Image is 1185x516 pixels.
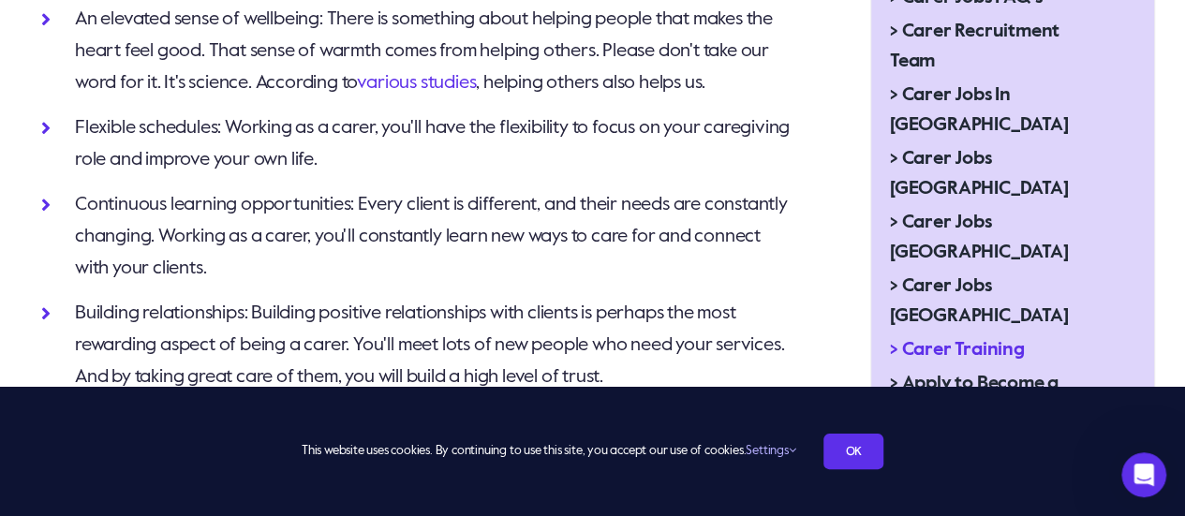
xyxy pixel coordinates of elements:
div: Continuous learning opportunities: Every client is different, and their needs are constantly chan... [75,189,795,285]
a: Settings [746,445,795,457]
a: > Apply to Become a Carer [871,367,1124,431]
span: > Apply to Become a Carer [890,369,1105,429]
a: > Carer Jobs In [GEOGRAPHIC_DATA] [871,79,1124,142]
span: > Carer Jobs [GEOGRAPHIC_DATA] [890,208,1105,268]
span: > Carer Jobs [GEOGRAPHIC_DATA] [890,272,1105,332]
a: > Carer Recruitment Team [871,15,1124,79]
a: > Carer Jobs [GEOGRAPHIC_DATA] [871,270,1124,333]
a: various studies [357,74,476,93]
a: OK [823,434,883,469]
iframe: Intercom live chat [1121,452,1166,497]
span: > Carer Recruitment Team [890,17,1105,77]
span: > Carer Jobs In [GEOGRAPHIC_DATA] [890,81,1105,140]
a: > Carer Jobs [GEOGRAPHIC_DATA] [871,206,1124,270]
a: > Carer Jobs [GEOGRAPHIC_DATA] [871,142,1124,206]
span: > Carer Jobs [GEOGRAPHIC_DATA] [890,144,1105,204]
div: Building relationships: Building positive relationships with clients is perhaps the most rewardin... [75,298,795,393]
span: This website uses cookies. By continuing to use this site, you accept our use of cookies. [302,436,795,466]
p: An elevated sense of wellbeing: There is something about helping people that makes the heart feel... [75,4,795,99]
a: > Carer Training [871,333,1124,367]
div: Flexible schedules: Working as a carer, you'll have the flexibility to focus on your caregiving r... [75,112,795,176]
span: > Carer Training [890,335,1025,365]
